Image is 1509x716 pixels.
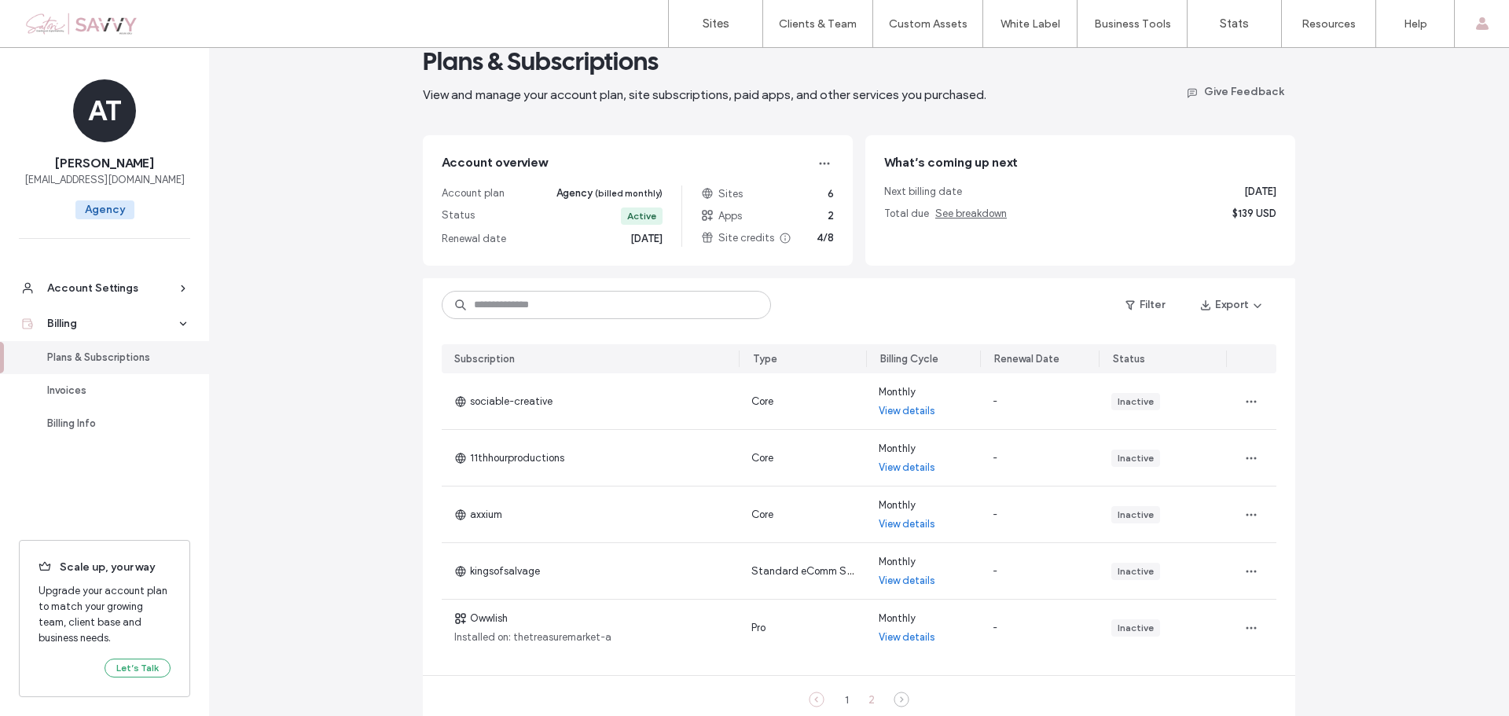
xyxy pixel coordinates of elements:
[884,155,1018,170] span: What’s coming up next
[47,316,176,332] div: Billing
[105,659,171,677] button: Let’s Talk
[442,154,547,173] span: Account overview
[879,441,916,457] span: Monthly
[751,565,859,577] span: Standard eComm Site
[24,172,185,188] span: [EMAIL_ADDRESS][DOMAIN_NAME]
[753,351,777,367] div: Type
[423,87,986,102] span: View and manage your account plan, site subscriptions, paid apps, and other services you purchased.
[630,231,663,247] span: [DATE]
[442,185,505,201] span: Account plan
[993,565,997,577] span: -
[1220,17,1249,31] label: Stats
[879,554,916,570] span: Monthly
[935,207,1007,219] span: See breakdown
[993,509,997,520] span: -
[442,231,506,247] span: Renewal date
[1173,79,1295,104] button: Give Feedback
[884,184,962,200] span: Next billing date
[47,281,176,296] div: Account Settings
[993,452,997,464] span: -
[454,507,502,523] span: axxium
[442,207,475,225] span: Status
[1302,17,1356,31] label: Resources
[423,46,659,77] span: Plans & Subscriptions
[701,230,791,246] span: Site credits
[454,630,611,645] span: Installed on: thetreasuremarket-a
[828,208,834,224] span: 2
[837,690,856,709] div: 1
[47,383,176,398] div: Invoices
[454,351,515,367] div: Subscription
[595,188,663,199] span: (billed monthly)
[751,509,773,520] span: Core
[1232,206,1276,222] span: $139 USD
[1187,292,1276,318] button: Export
[879,384,916,400] span: Monthly
[55,155,154,172] span: [PERSON_NAME]
[627,209,656,223] div: Active
[73,79,136,142] div: AT
[828,186,834,202] span: 6
[1118,508,1154,522] div: Inactive
[879,573,935,589] a: View details
[47,416,176,431] div: Billing Info
[884,206,1007,222] span: Total due
[1404,17,1427,31] label: Help
[701,208,742,224] span: Apps
[454,450,564,466] span: 11thhourproductions
[751,622,766,633] span: Pro
[35,11,68,25] span: Help
[1118,564,1154,578] div: Inactive
[1000,17,1060,31] label: White Label
[879,403,935,419] a: View details
[454,394,553,409] span: sociable-creative
[454,564,540,579] span: kingsofsalvage
[1110,292,1180,318] button: Filter
[879,611,916,626] span: Monthly
[879,516,935,532] a: View details
[751,395,773,407] span: Core
[1244,184,1276,200] span: [DATE]
[703,17,729,31] label: Sites
[1118,395,1154,409] div: Inactive
[879,630,935,645] a: View details
[993,395,997,407] span: -
[862,690,881,709] div: 2
[889,17,967,31] label: Custom Assets
[1113,351,1145,367] div: Status
[701,186,743,202] span: Sites
[39,560,171,577] span: Scale up, your way
[993,622,997,633] span: -
[454,611,508,626] span: Owwlish
[779,17,857,31] label: Clients & Team
[751,452,773,464] span: Core
[75,200,134,219] span: Agency
[879,498,916,513] span: Monthly
[879,460,935,475] a: View details
[39,583,171,646] span: Upgrade your account plan to match your growing team, client base and business needs.
[1118,621,1154,635] div: Inactive
[1094,17,1171,31] label: Business Tools
[880,351,938,367] div: Billing Cycle
[47,350,176,365] div: Plans & Subscriptions
[994,351,1059,367] div: Renewal Date
[817,230,834,246] span: 4/8
[556,185,663,201] span: Agency
[1118,451,1154,465] div: Inactive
